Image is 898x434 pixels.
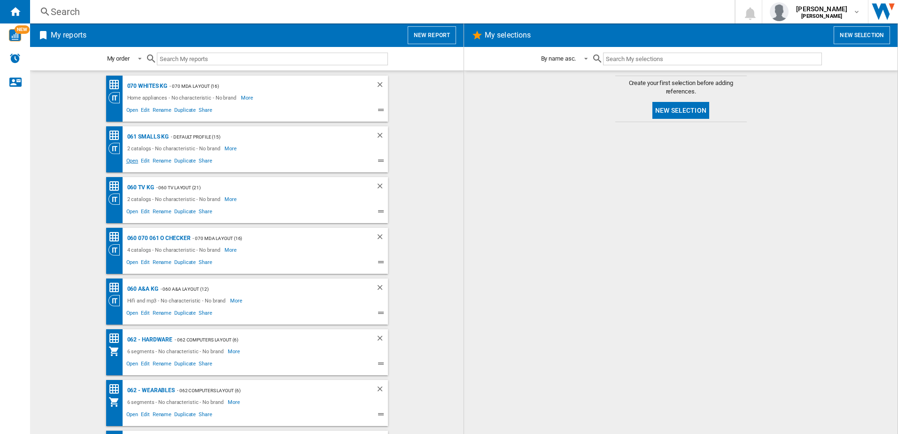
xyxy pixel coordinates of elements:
span: Share [197,207,214,218]
div: 4 catalogs - No characteristic - No brand [125,244,225,256]
span: Open [125,258,140,269]
div: Category View [108,244,125,256]
span: Open [125,309,140,320]
div: 060 TV KG [125,182,154,194]
div: Hifi and mp3 - No characteristic - No brand [125,295,231,306]
span: More [224,143,238,154]
img: alerts-logo.svg [9,53,21,64]
button: New report [408,26,456,44]
span: Open [125,410,140,421]
div: Delete [376,283,388,295]
span: More [230,295,244,306]
img: wise-card.svg [9,29,21,41]
span: Duplicate [173,410,197,421]
div: Price Matrix [108,130,125,141]
span: Duplicate [173,309,197,320]
span: [PERSON_NAME] [796,4,847,14]
div: - 070 MDA layout (16) [190,232,356,244]
div: Price Matrix [108,383,125,395]
span: Edit [139,156,151,168]
span: Rename [151,106,173,117]
span: Rename [151,258,173,269]
span: Edit [139,106,151,117]
div: 070 Whites KG [125,80,168,92]
div: Delete [376,232,388,244]
span: More [228,396,241,408]
span: Rename [151,156,173,168]
span: NEW [15,25,30,34]
span: Create your first selection before adding references. [615,79,747,96]
div: Category View [108,194,125,205]
span: More [224,194,238,205]
span: Rename [151,309,173,320]
div: Delete [376,131,388,143]
div: Search [51,5,710,18]
span: Edit [139,309,151,320]
div: - 062 Computers Layout (6) [175,385,356,396]
span: More [241,92,255,103]
span: Edit [139,207,151,218]
span: Open [125,207,140,218]
span: Share [197,359,214,371]
span: Duplicate [173,359,197,371]
span: Duplicate [173,207,197,218]
div: Home appliances - No characteristic - No brand [125,92,241,103]
span: Duplicate [173,258,197,269]
span: Open [125,106,140,117]
div: 061 Smalls KG [125,131,169,143]
div: - 060 TV Layout (21) [154,182,357,194]
span: Edit [139,258,151,269]
span: Rename [151,410,173,421]
div: - Default profile (15) [169,131,356,143]
div: 062 - Hardware [125,334,173,346]
div: Price Matrix [108,79,125,91]
button: New selection [652,102,709,119]
div: - 060 A&A Layout (12) [158,283,357,295]
div: By name asc. [541,55,576,62]
div: Price Matrix [108,180,125,192]
div: Delete [376,334,388,346]
span: Edit [139,410,151,421]
div: 6 segments - No characteristic - No brand [125,396,228,408]
div: 060 070 061 O Checker [125,232,191,244]
span: Edit [139,359,151,371]
span: Open [125,156,140,168]
span: Open [125,359,140,371]
span: Share [197,410,214,421]
div: My order [107,55,130,62]
div: 2 catalogs - No characteristic - No brand [125,194,225,205]
span: Share [197,106,214,117]
div: Category View [108,143,125,154]
div: - 070 MDA layout (16) [167,80,356,92]
div: 2 catalogs - No characteristic - No brand [125,143,225,154]
div: Category View [108,295,125,306]
span: Share [197,258,214,269]
div: 062 - Wearables [125,385,175,396]
span: More [224,244,238,256]
div: Delete [376,80,388,92]
b: [PERSON_NAME] [801,13,842,19]
span: Duplicate [173,156,197,168]
h2: My reports [49,26,88,44]
span: Duplicate [173,106,197,117]
div: Delete [376,385,388,396]
div: Price Matrix [108,333,125,344]
input: Search My reports [157,53,388,65]
h2: My selections [483,26,533,44]
div: Delete [376,182,388,194]
span: Share [197,156,214,168]
span: Rename [151,207,173,218]
span: Share [197,309,214,320]
input: Search My selections [603,53,821,65]
div: 060 A&A KG [125,283,158,295]
div: - 062 Computers Layout (6) [172,334,356,346]
span: Rename [151,359,173,371]
div: Price Matrix [108,231,125,243]
div: Category View [108,92,125,103]
div: My Assortment [108,346,125,357]
span: More [228,346,241,357]
div: My Assortment [108,396,125,408]
img: profile.jpg [770,2,789,21]
div: 6 segments - No characteristic - No brand [125,346,228,357]
div: Price Matrix [108,282,125,294]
